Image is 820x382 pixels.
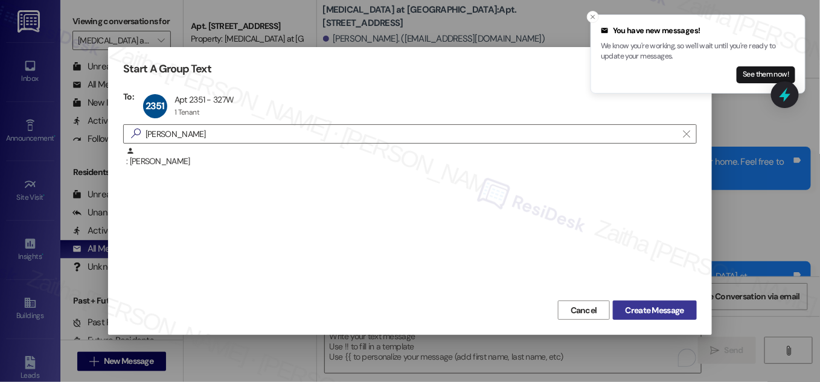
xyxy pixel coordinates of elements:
[626,304,684,317] span: Create Message
[737,66,795,83] button: See them now!
[571,304,597,317] span: Cancel
[123,147,697,177] div: : [PERSON_NAME]
[677,125,696,143] button: Clear text
[601,25,795,37] div: You have new messages!
[601,41,795,62] p: We know you're working, so we'll wait until you're ready to update your messages.
[175,94,234,105] div: Apt 2351 - 327W
[175,107,199,117] div: 1 Tenant
[146,100,165,112] span: 2351
[126,147,697,168] div: : [PERSON_NAME]
[558,301,610,320] button: Cancel
[123,62,211,76] h3: Start A Group Text
[146,126,677,142] input: Search for any contact or apartment
[123,91,134,102] h3: To:
[613,301,697,320] button: Create Message
[126,127,146,140] i: 
[683,129,690,139] i: 
[587,11,599,23] button: Close toast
